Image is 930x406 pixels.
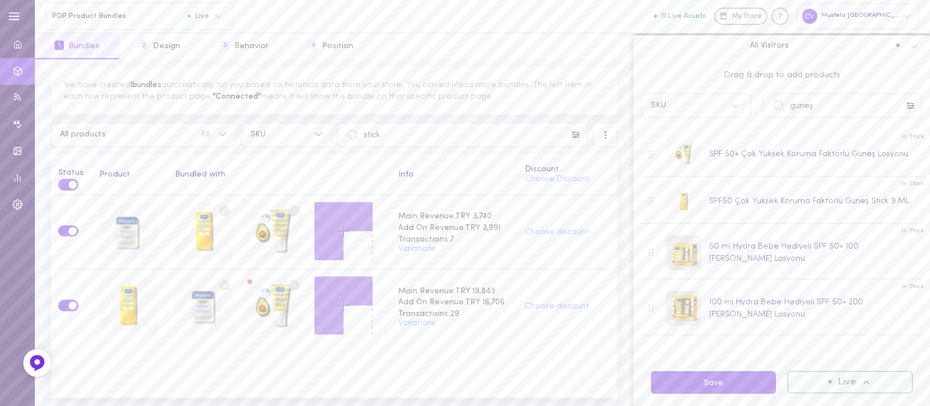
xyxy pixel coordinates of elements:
button: Variations [398,245,435,253]
button: 11 Live Assets [654,12,706,20]
div: Cold Cream ve Organik Balmumu İçeren, Kuru Dudaklar ve Yanaklar için Besleyici Stick [175,276,233,337]
span: Add On Revenue: TRY 16,706 [398,297,512,308]
span: PDP Product Bundles [52,12,188,20]
span: In Stock [902,227,924,235]
button: 3Behavior [201,33,288,59]
div: We have created automatically for you based on historical data from your store. You can edit/add ... [51,67,617,114]
img: Feedback Button [28,354,46,372]
div: SKU [651,102,666,110]
button: 1Bundles [35,33,119,59]
span: 68 [201,131,210,139]
span: 4 [308,41,317,50]
div: Status [58,161,86,177]
div: SPF 50+ Çok Yüksek Koruma Faktörlü Güneş Losyonu [245,276,303,337]
div: Discount [525,166,610,174]
div: Cold Cream ve Organik Balmumu İçeren, Kuru Dudaklar ve Yanaklar için Besleyici Stick [99,202,158,263]
div: 100 ml Hydra Bebe Hediyeli SPF 50+ 200 [PERSON_NAME] Losyonu [709,296,915,321]
span: Transactions: 7 [398,234,512,246]
span: 1 bundles [130,81,162,89]
input: Search products [763,94,922,118]
button: 2Design [119,33,200,59]
span: In Stock [902,179,924,188]
button: SKU [242,123,331,147]
div: Product [99,171,162,179]
button: 4Position [288,33,373,59]
span: In Stock [902,282,924,291]
span: In Stock [902,132,924,141]
div: SPF50 Çok Yüksek Koruma Faktörlü Güneş Stick 9 ML [99,276,158,337]
span: 1 [55,41,64,50]
span: Live [838,378,856,387]
div: Mustela [GEOGRAPHIC_DATA] [797,3,919,28]
a: My Store [714,8,767,25]
div: SPF 50+ Çok Yüksek Koruma Faktörlü Güneş Losyonu [245,202,303,263]
span: SKU [251,131,306,139]
span: Main Revenue: TRY 19,843 [398,286,512,297]
div: SPF50 Çok Yüksek Koruma Faktörlü Güneş Stick 9 ML [709,195,909,207]
span: Live [188,12,209,20]
span: 2 [139,41,148,50]
span: Main Revenue: TRY 3,740 [398,211,512,222]
span: All products [60,131,201,139]
div: Product sales in the bundle have fallen below 25% [248,279,252,284]
button: Choose Discount [525,175,589,184]
span: 3 [220,41,230,50]
span: "Connected" [213,92,261,101]
div: Bundled with [175,171,385,179]
span: My Store [732,12,762,22]
button: All products68 [51,123,236,147]
div: SPF50 Çok Yüksek Koruma Faktörlü Güneş Stick 9 ML [175,202,233,263]
div: Knowledge center [771,8,789,25]
div: 50 ml Hydra Bebe Hediyeli SPF 50+ 100 [PERSON_NAME] Losyonu [709,240,915,265]
button: Variations [398,319,435,328]
span: Transactions: 29 [398,308,512,320]
span: All Visitors [750,40,789,51]
span: Drag & drop to add products [642,69,922,82]
div: SPF 50+ Çok Yüksek Koruma Faktörlü Güneş Losyonu [709,148,908,160]
button: Live [788,371,913,393]
input: Search products [337,123,587,147]
button: Save [651,371,776,394]
button: Choose discount [525,228,589,236]
div: Info [398,171,512,179]
button: Choose discount [525,303,589,311]
span: Add On Revenue: TRY 3,991 [398,222,512,234]
a: 11 Live Assets [654,12,714,20]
